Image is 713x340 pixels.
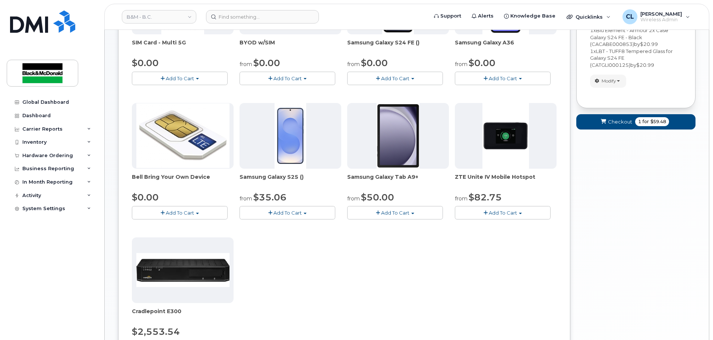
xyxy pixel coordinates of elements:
[429,9,466,24] a: Support
[240,206,335,219] button: Add To Cart
[206,10,319,24] input: Find something...
[576,14,603,20] span: Quicklinks
[132,72,228,85] button: Add To Cart
[166,75,194,81] span: Add To Cart
[482,103,529,169] img: phone23268.JPG
[608,118,632,125] span: Checkout
[455,195,468,202] small: from
[253,192,286,203] span: $35.06
[590,27,668,47] span: Blu Element - Armour 2x Case Galaxy S24 FE - Black (CACABE000853)
[455,39,557,54] div: Samsung Galaxy A36
[590,27,682,48] div: x by
[478,12,494,20] span: Alerts
[640,11,682,17] span: [PERSON_NAME]
[617,9,695,24] div: Candice Leung
[626,12,634,21] span: CL
[590,48,673,68] span: LBT - TUFF8 Tempered Glass for Galaxy S24 FE (CATGLI000125)
[361,57,388,68] span: $0.00
[240,173,341,188] div: Samsung Galaxy S25 ()
[636,62,654,68] span: $20.99
[253,57,280,68] span: $0.00
[590,75,626,88] button: Modify
[455,173,557,188] div: ZTE Unite IV Mobile Hotspot
[602,78,616,84] span: Modify
[590,27,593,33] span: 1
[590,48,682,69] div: x by
[273,210,302,216] span: Add To Cart
[347,173,449,188] div: Samsung Galaxy Tab A9+
[166,210,194,216] span: Add To Cart
[347,195,360,202] small: from
[638,118,641,125] span: 1
[640,17,682,23] span: Wireless Admin
[347,39,449,54] div: Samsung Galaxy S24 FE ()
[132,173,234,188] div: Bell Bring Your Own Device
[240,72,335,85] button: Add To Cart
[132,192,159,203] span: $0.00
[240,195,252,202] small: from
[275,103,307,169] img: phone23817.JPG
[136,103,229,168] img: phone23274.JPG
[381,75,409,81] span: Add To Cart
[489,210,517,216] span: Add To Cart
[240,61,252,68] small: from
[132,39,234,54] div: SIM Card - Multi 5G
[132,57,159,68] span: $0.00
[455,206,551,219] button: Add To Cart
[122,10,196,24] a: B&M - B.C.
[650,118,666,125] span: $59.48
[132,308,234,322] div: Cradlepoint E300
[640,41,658,47] span: $20.99
[469,192,502,203] span: $82.75
[455,61,468,68] small: from
[132,326,180,337] span: $2,553.54
[240,39,341,54] div: BYOD w/SIM
[641,118,650,125] span: for
[469,57,495,68] span: $0.00
[590,48,593,54] span: 1
[489,75,517,81] span: Add To Cart
[347,61,360,68] small: from
[347,206,443,219] button: Add To Cart
[132,206,228,219] button: Add To Cart
[466,9,499,24] a: Alerts
[561,9,616,24] div: Quicklinks
[377,103,419,169] img: phone23884.JPG
[273,75,302,81] span: Add To Cart
[499,9,561,24] a: Knowledge Base
[440,12,461,20] span: Support
[347,72,443,85] button: Add To Cart
[576,114,695,130] button: Checkout 1 for $59.48
[455,72,551,85] button: Add To Cart
[361,192,394,203] span: $50.00
[510,12,555,20] span: Knowledge Base
[136,253,229,287] img: phone23700.JPG
[381,210,409,216] span: Add To Cart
